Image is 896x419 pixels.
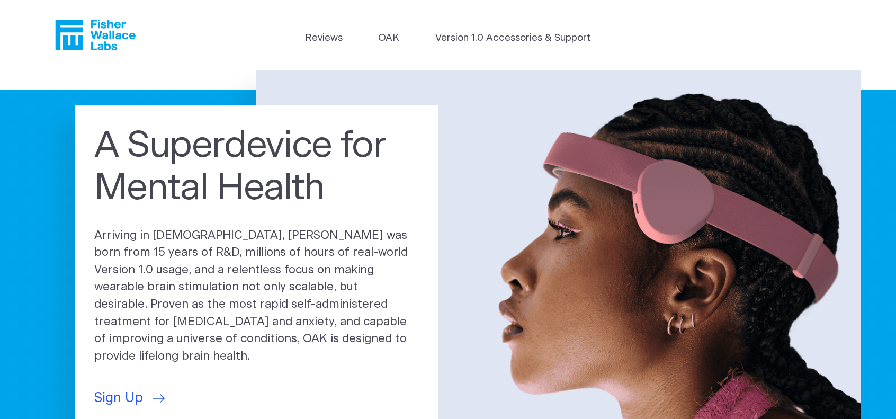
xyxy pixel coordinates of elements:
[94,227,419,365] p: Arriving in [DEMOGRAPHIC_DATA], [PERSON_NAME] was born from 15 years of R&D, millions of hours of...
[94,388,143,408] span: Sign Up
[55,20,136,50] a: Fisher Wallace
[435,31,591,46] a: Version 1.0 Accessories & Support
[305,31,343,46] a: Reviews
[378,31,399,46] a: OAK
[94,388,165,408] a: Sign Up
[94,125,419,209] h1: A Superdevice for Mental Health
